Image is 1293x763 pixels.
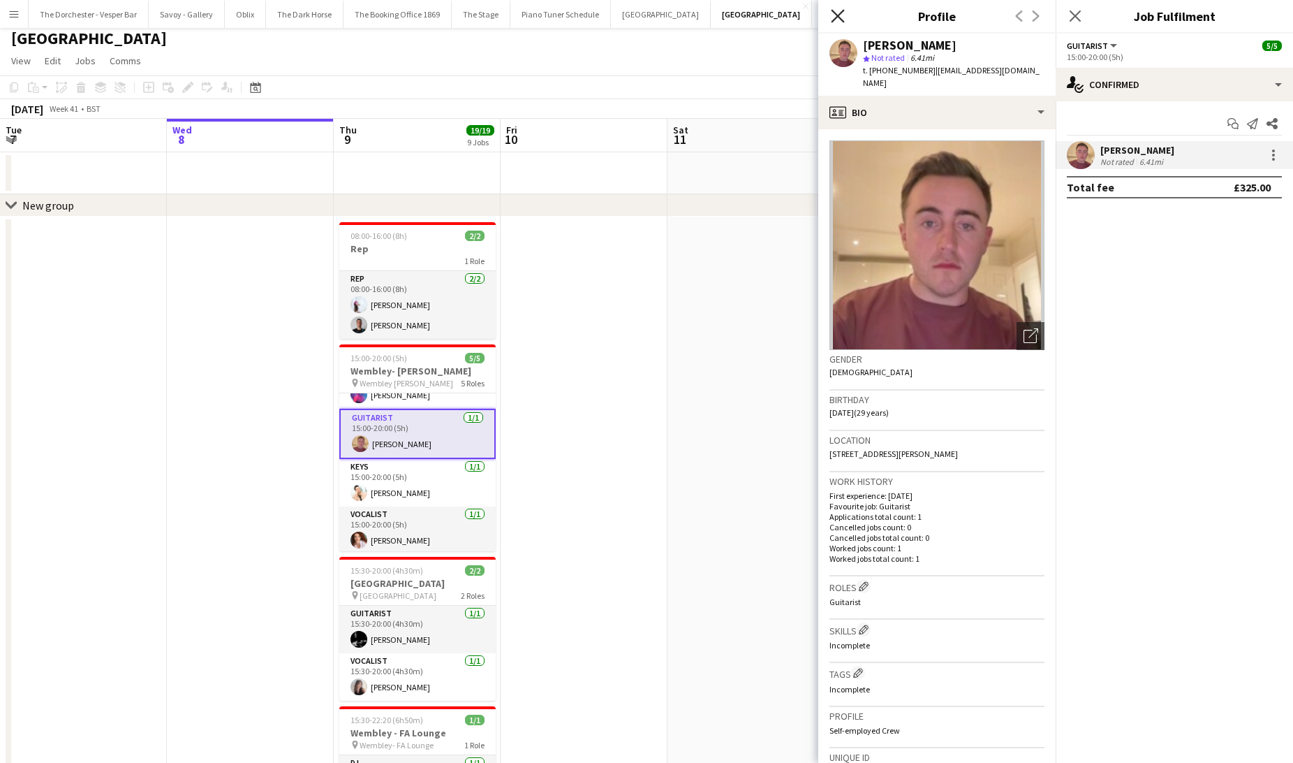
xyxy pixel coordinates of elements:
h3: Profile [818,7,1056,25]
span: Edit [45,54,61,67]
span: 19/19 [466,125,494,136]
p: Incomplete [829,640,1044,651]
p: Worked jobs count: 1 [829,543,1044,553]
button: The Booking Office 1869 [343,1,452,28]
app-card-role: Keys1/115:00-20:00 (5h)[PERSON_NAME] [339,459,496,507]
span: Thu [339,124,357,136]
div: [DATE] [11,102,43,116]
span: Fri [506,124,517,136]
span: Jobs [75,54,96,67]
div: 15:00-20:00 (5h) [1067,52,1282,62]
p: Worked jobs total count: 1 [829,553,1044,564]
h3: Birthday [829,393,1044,406]
span: 9 [337,131,357,147]
a: Comms [104,52,147,70]
h3: Location [829,434,1044,446]
div: Total fee [1067,180,1114,194]
h3: Job Fulfilment [1056,7,1293,25]
span: View [11,54,31,67]
h3: Gender [829,353,1044,365]
span: [GEOGRAPHIC_DATA] [360,590,436,601]
button: Savoy - Gallery [149,1,225,28]
span: Guitarist [1067,41,1108,51]
h3: Roles [829,579,1044,594]
app-job-card: 15:30-20:00 (4h30m)2/2[GEOGRAPHIC_DATA] [GEOGRAPHIC_DATA]2 RolesGuitarist1/115:30-20:00 (4h30m)[P... [339,557,496,701]
span: Wembley- FA Lounge [360,740,434,750]
button: [GEOGRAPHIC_DATA] [711,1,812,28]
span: 6.41mi [908,52,937,63]
p: Favourite job: Guitarist [829,501,1044,511]
div: [PERSON_NAME] [863,39,956,52]
span: 7 [3,131,22,147]
span: t. [PHONE_NUMBER] [863,65,936,75]
button: The Stage [452,1,510,28]
span: 2/2 [465,231,485,241]
p: Incomplete [829,684,1044,695]
span: 1 Role [464,256,485,266]
span: | [EMAIL_ADDRESS][DOMAIN_NAME] [863,65,1040,88]
app-card-role: Guitarist1/115:00-20:00 (5h)[PERSON_NAME] [339,409,496,459]
h3: Profile [829,710,1044,722]
span: Week 41 [46,103,81,114]
span: 1 Role [464,740,485,750]
h3: Skills [829,623,1044,637]
span: 11 [671,131,688,147]
span: Guitarist [829,597,861,607]
img: Crew avatar or photo [829,140,1044,350]
span: 15:30-20:00 (4h30m) [350,565,423,576]
div: BST [87,103,101,114]
button: Piano Tuner Schedule [510,1,611,28]
div: Confirmed [1056,68,1293,101]
p: First experience: [DATE] [829,490,1044,501]
button: [GEOGRAPHIC_DATA] [611,1,711,28]
h1: [GEOGRAPHIC_DATA] [11,28,167,49]
p: Self-employed Crew [829,725,1044,736]
span: 5/5 [1262,41,1282,51]
span: [DEMOGRAPHIC_DATA] [829,367,913,377]
span: Tue [6,124,22,136]
app-card-role: Guitarist1/115:30-20:00 (4h30m)[PERSON_NAME] [339,606,496,653]
button: The Dark Horse [266,1,343,28]
a: View [6,52,36,70]
a: Jobs [69,52,101,70]
p: Cancelled jobs total count: 0 [829,532,1044,543]
div: £325.00 [1234,180,1271,194]
button: The Dorchester - Vesper Bar [29,1,149,28]
button: Hippodrome [812,1,879,28]
div: New group [22,198,74,212]
span: Not rated [871,52,905,63]
span: 5/5 [465,353,485,363]
span: 15:00-20:00 (5h) [350,353,407,363]
span: 8 [170,131,192,147]
h3: Tags [829,666,1044,681]
span: 10 [504,131,517,147]
h3: Wembley - FA Lounge [339,727,496,739]
span: 2/2 [465,565,485,576]
app-job-card: 15:00-20:00 (5h)5/5Wembley- [PERSON_NAME] Wembley [PERSON_NAME]5 Roles[PERSON_NAME]Drummer1/115:0... [339,344,496,551]
button: Guitarist [1067,41,1119,51]
button: Oblix [225,1,266,28]
span: 15:30-22:20 (6h50m) [350,715,423,725]
app-job-card: 08:00-16:00 (8h)2/2Rep1 RoleRep2/208:00-16:00 (8h)[PERSON_NAME][PERSON_NAME] [339,222,496,339]
div: 9 Jobs [467,137,494,147]
h3: Work history [829,475,1044,488]
span: Wembley [PERSON_NAME] [360,378,453,388]
h3: [GEOGRAPHIC_DATA] [339,577,496,590]
div: Not rated [1100,157,1137,167]
app-card-role: Vocalist1/115:00-20:00 (5h)[PERSON_NAME] [339,507,496,554]
span: [STREET_ADDRESS][PERSON_NAME] [829,449,958,459]
p: Applications total count: 1 [829,511,1044,522]
span: [DATE] (29 years) [829,407,889,418]
app-card-role: Rep2/208:00-16:00 (8h)[PERSON_NAME][PERSON_NAME] [339,271,496,339]
p: Cancelled jobs count: 0 [829,522,1044,532]
a: Edit [39,52,66,70]
h3: Rep [339,242,496,255]
app-card-role: Vocalist1/115:30-20:00 (4h30m)[PERSON_NAME] [339,653,496,701]
div: Bio [818,96,1056,129]
div: 6.41mi [1137,157,1166,167]
span: 2 Roles [461,590,485,601]
span: Comms [110,54,141,67]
